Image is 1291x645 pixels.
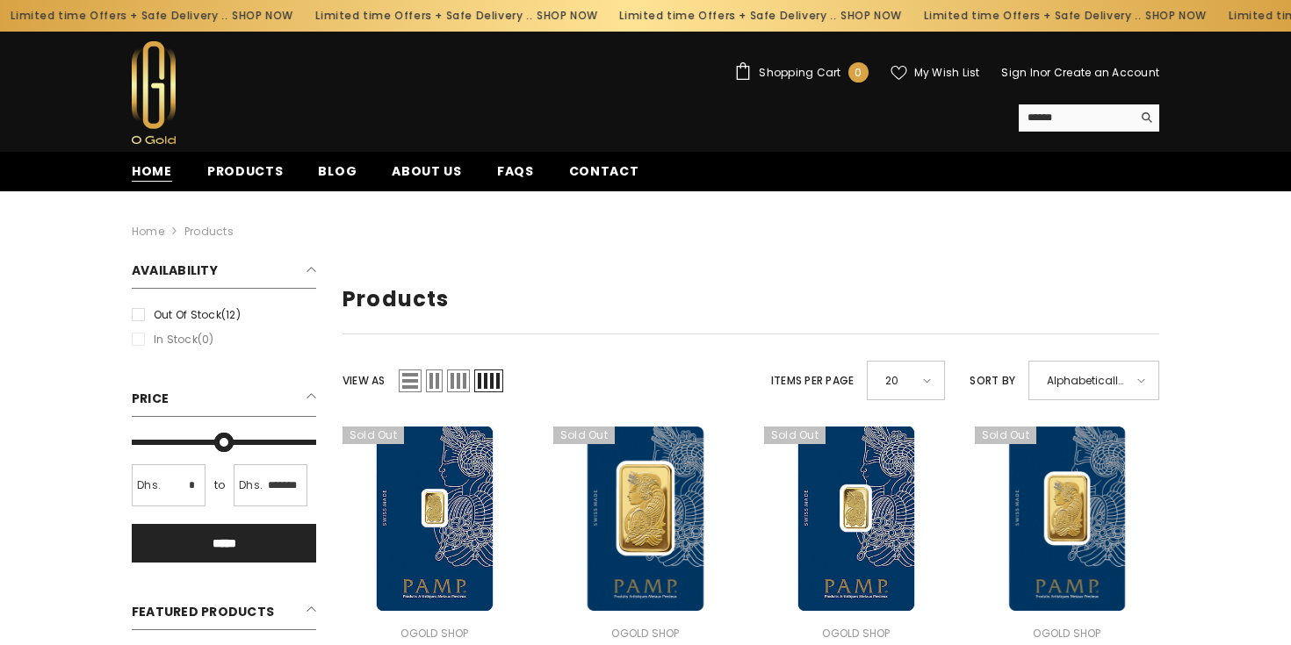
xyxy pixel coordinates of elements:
div: Alphabetically, A-Z [1028,361,1159,400]
a: Shopping Cart [734,62,868,82]
a: SHOP NOW [811,6,873,25]
img: Ogold Shop [132,41,176,144]
span: Products [207,162,284,180]
a: 999.9 Gold Minted Bar Pamp 1 OZ [553,426,738,611]
nav: breadcrumbs [132,191,1159,247]
span: FAQs [497,162,534,180]
a: FAQs [480,161,552,191]
a: Ogold Shop [400,626,468,641]
span: 20 [885,368,911,393]
span: Dhs. [137,476,161,495]
summary: Search [1019,104,1159,132]
label: Items per page [771,371,854,391]
span: Grid 3 [447,369,470,392]
a: Home [132,222,164,241]
span: Price [132,390,169,407]
div: Limited time Offers + Safe Delivery .. [580,2,884,30]
span: or [1040,65,1050,80]
a: Ogold Shop [1033,626,1100,641]
span: Dhs. [239,476,263,495]
div: 20 [867,361,945,400]
a: Blog [300,161,374,191]
a: SHOP NOW [1116,6,1178,25]
a: About us [374,161,480,191]
span: 0 [855,63,862,82]
div: Limited time Offers + Safe Delivery .. [884,2,1188,30]
a: 999.9 Gold Minted Bar Pamp 1 Gram [343,426,527,611]
a: Products [184,224,234,239]
span: List [399,369,422,392]
a: Sign In [1001,65,1040,80]
label: Sort by [970,371,1015,391]
span: Availability [132,262,218,279]
label: Out of stock [132,305,316,325]
a: SHOP NOW [203,6,264,25]
span: Grid 2 [426,369,443,392]
span: (12) [221,307,241,322]
span: Sold out [764,426,826,444]
a: Products [190,161,301,191]
span: Sold out [343,426,404,444]
span: Blog [318,162,357,180]
a: SHOP NOW [507,6,568,25]
span: My Wish List [914,68,980,78]
button: Search [1132,104,1159,131]
a: Home [114,161,190,191]
span: Sold out [553,426,615,444]
h1: Products [343,287,1159,312]
span: to [209,476,230,495]
a: Create an Account [1054,65,1159,80]
a: Ogold Shop [611,626,679,641]
label: View as [343,371,386,391]
span: About us [392,162,462,180]
a: Ogold Shop [822,626,890,641]
span: Contact [569,162,639,180]
span: Alphabetically, A-Z [1047,368,1125,393]
span: Grid 4 [474,369,503,392]
a: 999.9 Gold Minted Bar Pamp 20 Grams [975,426,1159,611]
div: Limited time Offers + Safe Delivery .. [275,2,580,30]
span: Sold out [975,426,1036,444]
span: Shopping Cart [759,68,840,78]
span: Home [132,162,172,181]
a: My Wish List [891,65,980,81]
a: Contact [552,161,657,191]
a: 999.9 Gold Minted Bar Pamp 2.5 Grams [764,426,948,611]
